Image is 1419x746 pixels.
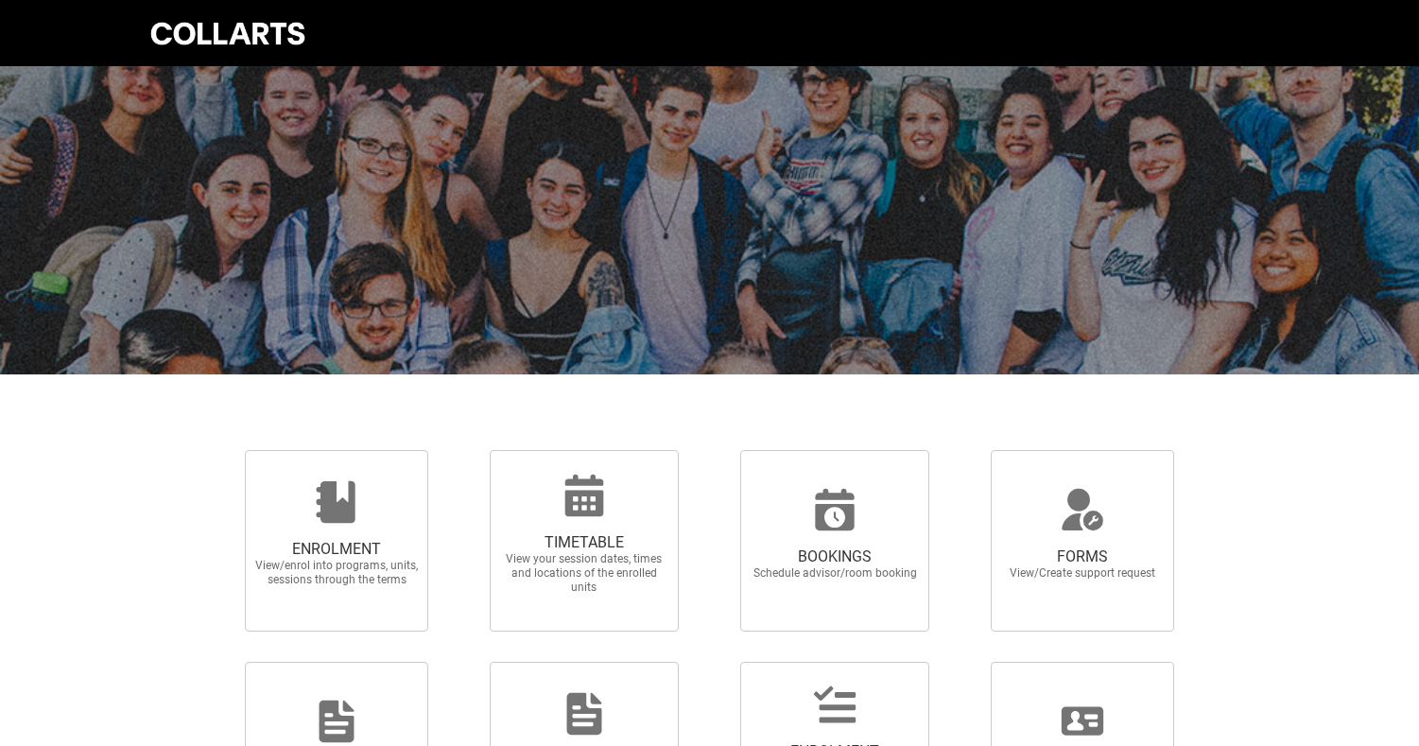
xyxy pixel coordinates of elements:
span: BOOKINGS [752,547,918,566]
button: User Profile [1262,30,1272,32]
span: View your session dates, times and locations of the enrolled units [501,552,667,595]
span: Schedule advisor/room booking [752,566,918,581]
span: ENROLMENT [253,540,420,559]
span: TIMETABLE [501,533,667,552]
span: View/Create support request [999,566,1166,581]
span: View/enrol into programs, units, sessions through the terms [253,559,420,587]
span: FORMS [999,547,1166,566]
